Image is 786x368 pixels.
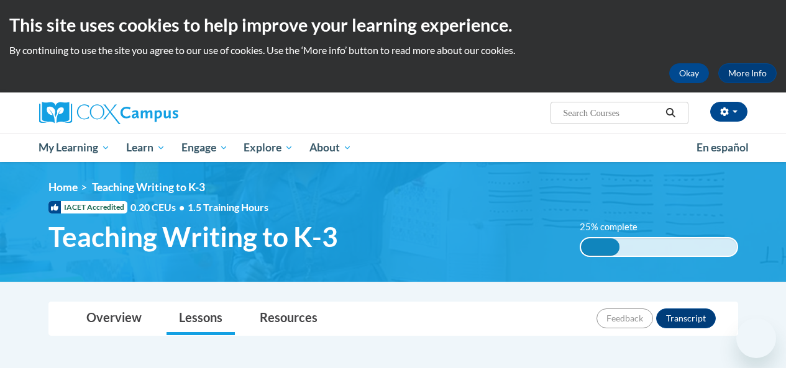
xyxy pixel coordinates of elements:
button: Search [661,105,680,120]
a: Learn [118,133,173,162]
a: Overview [74,302,154,335]
button: Transcript [656,308,716,328]
a: About [301,133,360,162]
a: En español [688,135,757,161]
a: Resources [247,302,330,335]
h2: This site uses cookies to help improve your learning experience. [9,12,777,37]
button: Okay [669,63,709,83]
span: My Learning [39,140,110,155]
a: Lessons [167,302,235,335]
a: My Learning [31,133,119,162]
button: Account Settings [710,102,747,122]
span: Engage [181,140,228,155]
span: 0.20 CEUs [130,200,188,214]
input: Search Courses [562,105,661,120]
a: Home [48,181,78,194]
span: Teaching Writing to K-3 [48,220,338,253]
div: 25% complete [581,238,620,256]
span: Learn [126,140,165,155]
a: Cox Campus [39,102,263,124]
iframe: Button to launch messaging window [736,318,776,358]
span: • [179,201,185,213]
button: Feedback [596,308,653,328]
span: 1.5 Training Hours [188,201,268,213]
span: Teaching Writing to K-3 [92,181,205,194]
a: Explore [235,133,301,162]
p: By continuing to use the site you agree to our use of cookies. Use the ‘More info’ button to read... [9,43,777,57]
span: IACET Accredited [48,201,127,213]
a: More Info [718,63,777,83]
img: Cox Campus [39,102,178,124]
div: Main menu [30,133,757,162]
span: En español [697,141,749,154]
span: About [309,140,352,155]
label: 25% complete [580,220,651,234]
span: Explore [244,140,293,155]
a: Engage [173,133,236,162]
